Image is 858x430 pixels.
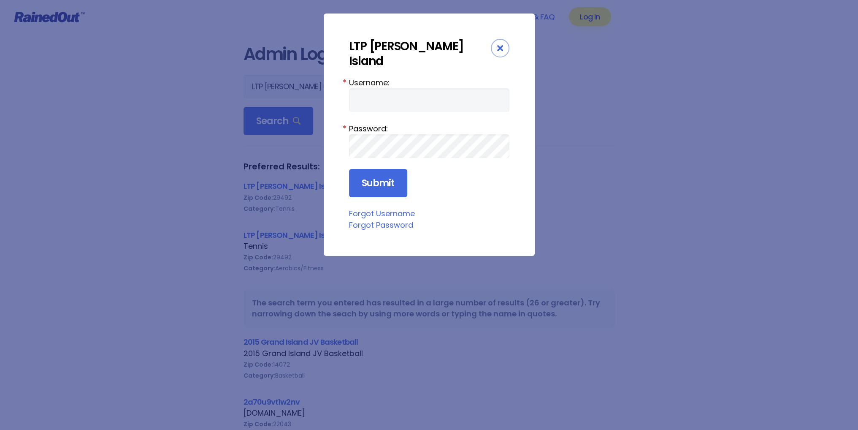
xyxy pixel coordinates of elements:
[349,169,407,198] input: Submit
[491,39,509,57] div: Close
[349,123,509,134] label: Password:
[349,39,491,68] div: LTP [PERSON_NAME] Island
[349,220,413,230] a: Forgot Password
[349,208,415,219] a: Forgot Username
[349,77,509,88] label: Username:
